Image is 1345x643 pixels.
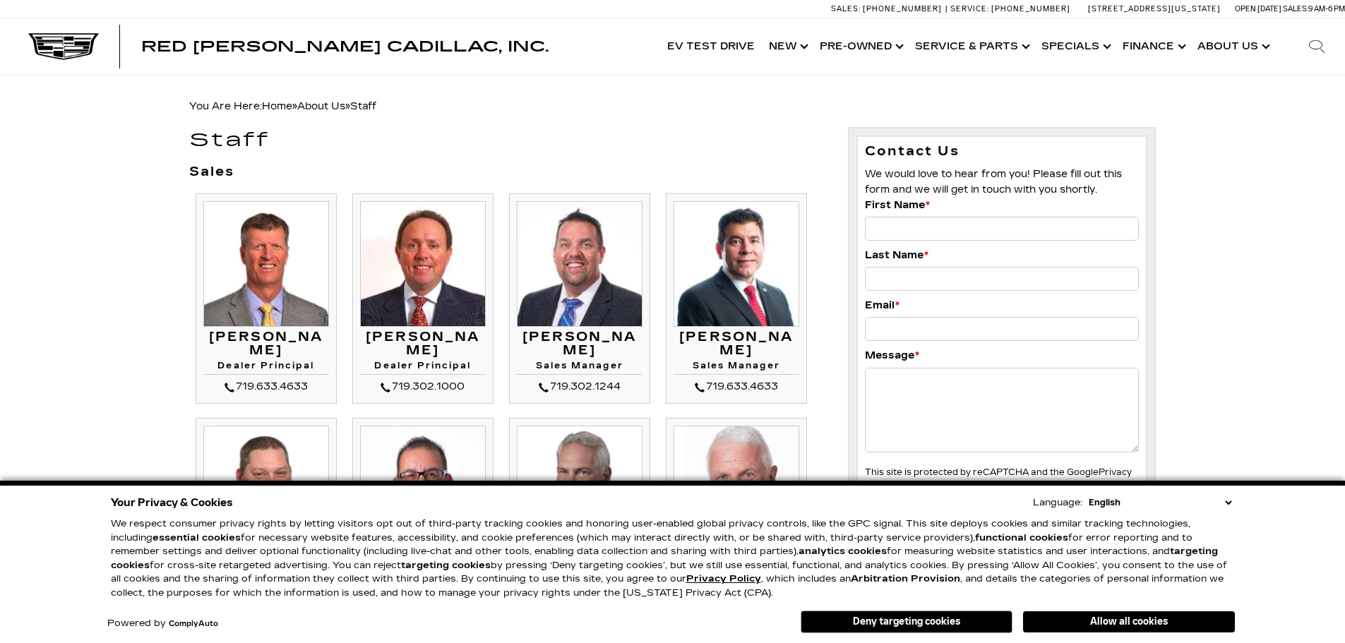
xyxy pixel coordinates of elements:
[660,18,762,75] a: EV Test Drive
[1190,18,1274,75] a: About Us
[674,201,799,327] img: Matt Canales
[1034,18,1116,75] a: Specials
[203,378,329,395] div: 719.633.4633
[517,378,642,395] div: 719.302.1244
[189,100,376,112] span: You Are Here:
[360,330,486,359] h3: [PERSON_NAME]
[1023,611,1235,632] button: Allow all cookies
[360,378,486,395] div: 719.302.1000
[517,426,642,551] img: Bruce Bettke
[401,560,491,571] strong: targeting cookies
[153,532,241,543] strong: essential cookies
[865,298,899,313] label: Email
[297,100,376,112] span: »
[141,38,549,55] span: Red [PERSON_NAME] Cadillac, Inc.
[111,517,1235,600] p: We respect consumer privacy rights by letting visitors opt out of third-party tracking cookies an...
[799,546,887,557] strong: analytics cookies
[991,4,1070,13] span: [PHONE_NUMBER]
[189,131,827,151] h1: Staff
[762,18,813,75] a: New
[1308,4,1345,13] span: 9 AM-6 PM
[262,100,376,112] span: »
[28,33,99,60] img: Cadillac Dark Logo with Cadillac White Text
[1116,18,1190,75] a: Finance
[831,5,945,13] a: Sales: [PHONE_NUMBER]
[831,4,861,13] span: Sales:
[686,573,761,584] a: Privacy Policy
[350,100,376,112] span: Staff
[1235,4,1281,13] span: Open [DATE]
[189,97,1156,116] div: Breadcrumbs
[865,467,1132,493] small: This site is protected by reCAPTCHA and the Google and apply.
[297,100,345,112] a: About Us
[945,5,1074,13] a: Service: [PHONE_NUMBER]
[1085,495,1235,510] select: Language Select
[517,330,642,359] h3: [PERSON_NAME]
[865,144,1140,160] h3: Contact Us
[1033,498,1082,507] div: Language:
[674,378,799,395] div: 719.633.4633
[975,532,1068,543] strong: functional cookies
[360,361,486,375] h4: Dealer Principal
[517,201,642,327] img: Leif Clinard
[851,573,960,584] strong: Arbitration Provision
[801,611,1012,633] button: Deny targeting cookies
[111,493,233,512] span: Your Privacy & Cookies
[111,546,1218,571] strong: targeting cookies
[813,18,908,75] a: Pre-Owned
[107,619,218,628] div: Powered by
[865,198,930,213] label: First Name
[863,4,942,13] span: [PHONE_NUMBER]
[203,426,329,551] img: Ryan Gainer
[674,426,799,551] img: Jim Williams
[203,361,329,375] h4: Dealer Principal
[865,348,919,363] label: Message
[1088,4,1221,13] a: [STREET_ADDRESS][US_STATE]
[141,40,549,54] a: Red [PERSON_NAME] Cadillac, Inc.
[865,168,1122,196] span: We would love to hear from you! Please fill out this form and we will get in touch with you shortly.
[189,165,827,179] h3: Sales
[169,620,218,628] a: ComplyAuto
[517,361,642,375] h4: Sales Manager
[203,330,329,359] h3: [PERSON_NAME]
[203,201,329,327] img: Mike Jorgensen
[674,330,799,359] h3: [PERSON_NAME]
[1283,4,1308,13] span: Sales:
[674,361,799,375] h4: Sales Manager
[950,4,989,13] span: Service:
[908,18,1034,75] a: Service & Parts
[865,248,928,263] label: Last Name
[360,201,486,327] img: Thom Buckley
[360,426,486,551] img: Gil Archuleta
[262,100,292,112] a: Home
